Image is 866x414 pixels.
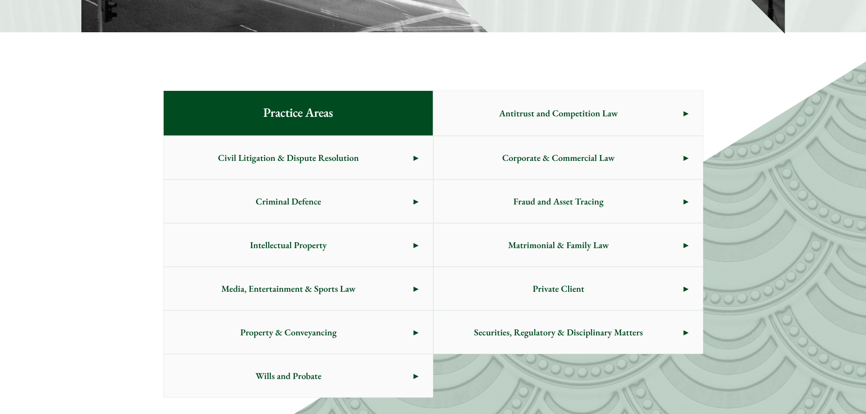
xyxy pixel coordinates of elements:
[434,136,684,179] span: Corporate & Commercial Law
[434,136,703,179] a: Corporate & Commercial Law
[164,136,433,179] a: Civil Litigation & Dispute Resolution
[434,91,703,135] a: Antitrust and Competition Law
[164,354,414,397] span: Wills and Probate
[164,311,414,354] span: Property & Conveyancing
[434,311,703,354] a: Securities, Regulatory & Disciplinary Matters
[434,311,684,354] span: Securities, Regulatory & Disciplinary Matters
[164,311,433,354] a: Property & Conveyancing
[434,180,684,223] span: Fraud and Asset Tracing
[434,224,684,266] span: Matrimonial & Family Law
[164,267,414,310] span: Media, Entertainment & Sports Law
[434,267,703,310] a: Private Client
[434,92,684,135] span: Antitrust and Competition Law
[249,91,347,135] span: Practice Areas
[164,224,414,266] span: Intellectual Property
[164,180,433,223] a: Criminal Defence
[164,267,433,310] a: Media, Entertainment & Sports Law
[164,224,433,266] a: Intellectual Property
[164,354,433,397] a: Wills and Probate
[164,136,414,179] span: Civil Litigation & Dispute Resolution
[434,224,703,266] a: Matrimonial & Family Law
[434,180,703,223] a: Fraud and Asset Tracing
[434,267,684,310] span: Private Client
[164,180,414,223] span: Criminal Defence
